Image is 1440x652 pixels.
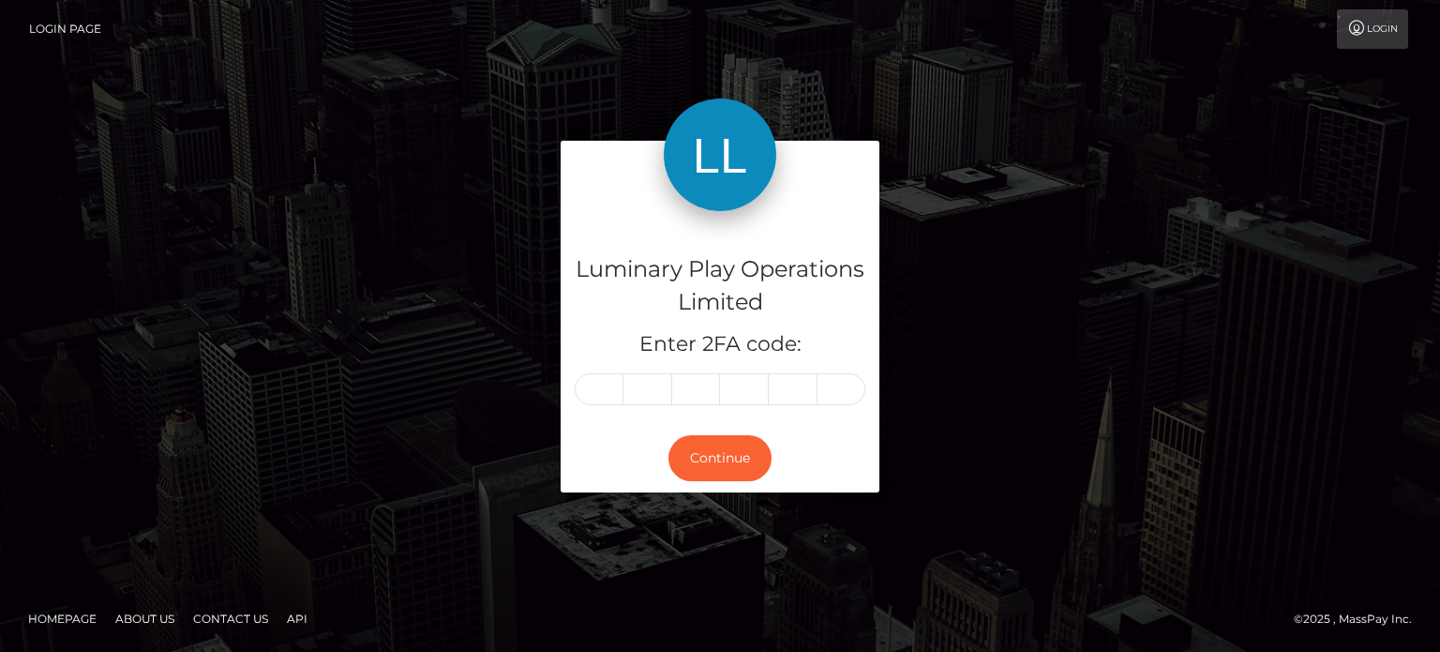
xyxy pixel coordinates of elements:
h5: Enter 2FA code: [575,330,865,359]
img: Luminary Play Operations Limited [664,99,776,211]
a: Contact Us [186,604,276,633]
a: Login [1337,9,1408,49]
div: © 2025 , MassPay Inc. [1294,609,1426,629]
button: Continue [668,435,772,481]
a: About Us [108,604,182,633]
a: API [279,604,315,633]
h4: Luminary Play Operations Limited [575,253,865,319]
a: Login Page [29,9,101,49]
a: Homepage [21,604,104,633]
